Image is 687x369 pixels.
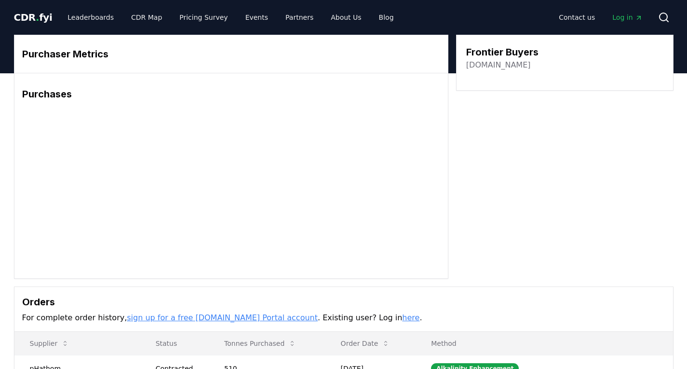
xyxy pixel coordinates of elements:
button: Tonnes Purchased [216,334,304,353]
a: Contact us [551,9,603,26]
a: [DOMAIN_NAME] [466,59,531,71]
a: Log in [605,9,650,26]
p: For complete order history, . Existing user? Log in . [22,312,665,324]
a: CDR Map [123,9,170,26]
button: Supplier [22,334,77,353]
p: Method [423,339,665,348]
a: Pricing Survey [172,9,235,26]
nav: Main [60,9,401,26]
a: About Us [323,9,369,26]
a: Leaderboards [60,9,121,26]
p: Status [148,339,201,348]
span: CDR fyi [14,12,53,23]
a: here [402,313,419,322]
a: sign up for a free [DOMAIN_NAME] Portal account [127,313,318,322]
a: Partners [278,9,321,26]
h3: Orders [22,295,665,309]
a: Events [238,9,276,26]
a: Blog [371,9,402,26]
span: Log in [612,13,642,22]
h3: Purchaser Metrics [22,47,440,61]
h3: Purchases [22,87,440,101]
nav: Main [551,9,650,26]
h3: Frontier Buyers [466,45,539,59]
button: Order Date [333,334,398,353]
a: CDR.fyi [14,11,53,24]
span: . [36,12,39,23]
